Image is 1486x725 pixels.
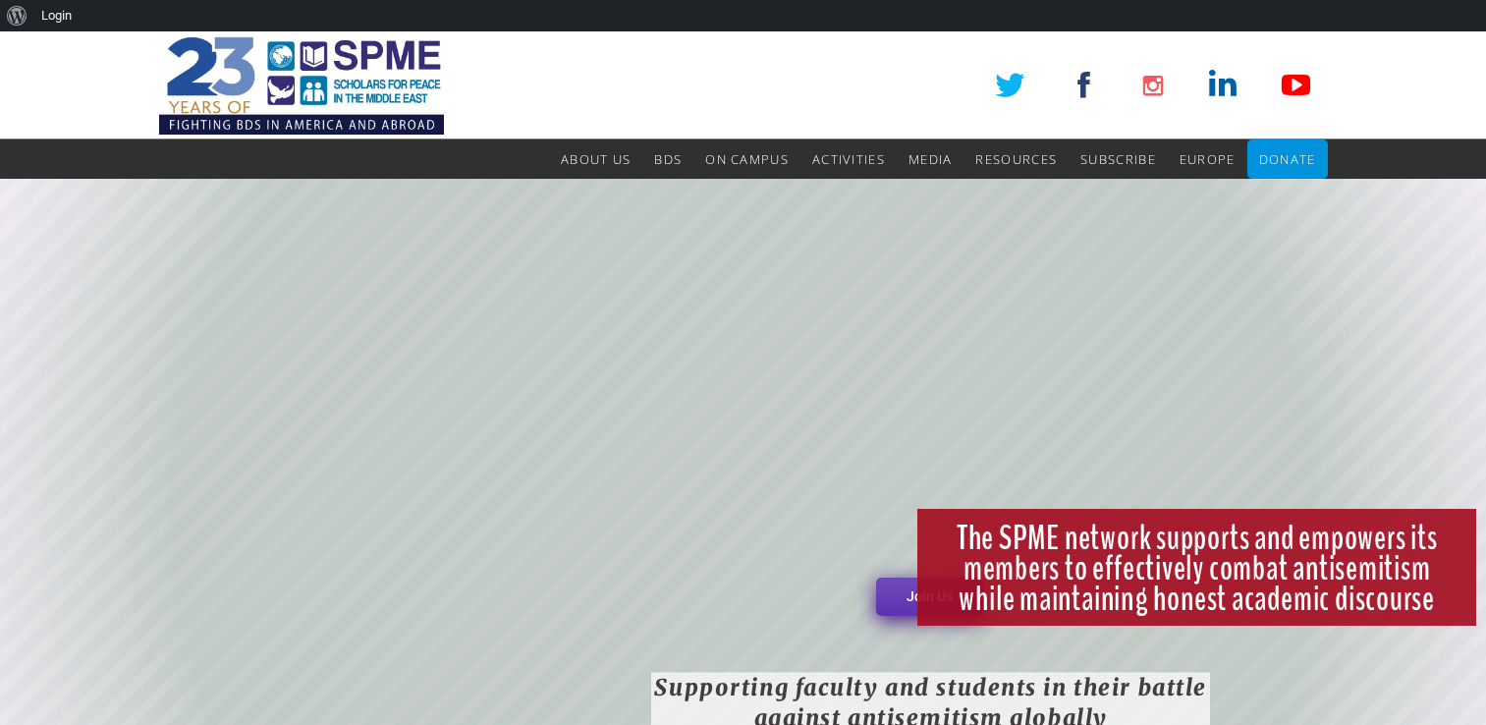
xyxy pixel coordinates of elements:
span: Activities [812,150,885,168]
span: On Campus [705,150,789,168]
a: Europe [1180,139,1236,179]
a: Donate [1259,139,1316,179]
a: BDS [654,139,682,179]
span: Donate [1259,150,1316,168]
a: Resources [975,139,1057,179]
a: Join Us [876,578,983,616]
img: SPME [159,31,444,139]
span: About Us [561,150,631,168]
a: Activities [812,139,885,179]
span: Media [908,150,953,168]
a: About Us [561,139,631,179]
a: Subscribe [1080,139,1156,179]
a: On Campus [705,139,789,179]
span: Resources [975,150,1057,168]
rs-layer: The SPME network supports and empowers its members to effectively combat antisemitism while maint... [917,509,1476,626]
a: Media [908,139,953,179]
span: Subscribe [1080,150,1156,168]
span: Europe [1180,150,1236,168]
span: BDS [654,150,682,168]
